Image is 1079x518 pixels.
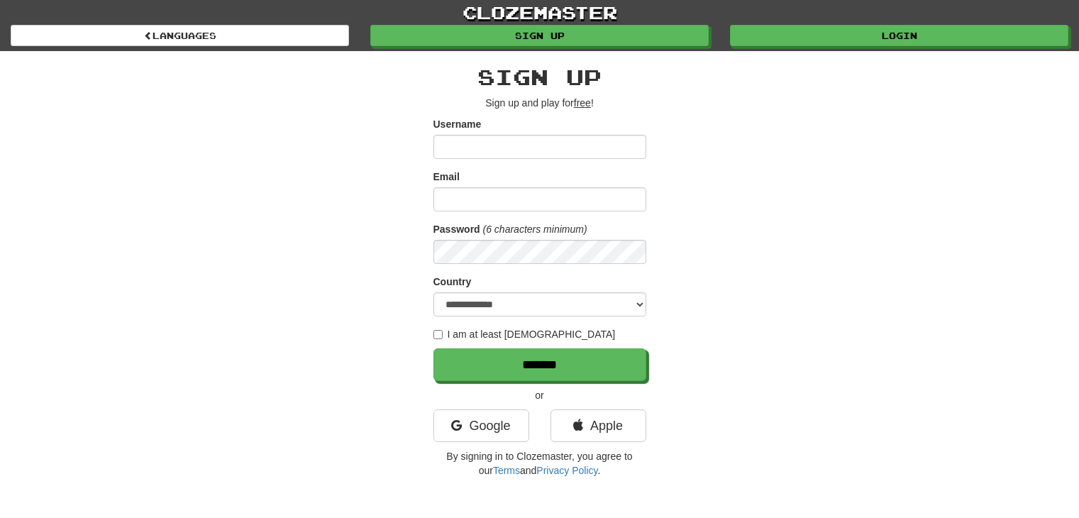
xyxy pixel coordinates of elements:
[433,330,443,339] input: I am at least [DEMOGRAPHIC_DATA]
[370,25,709,46] a: Sign up
[433,275,472,289] label: Country
[536,465,597,476] a: Privacy Policy
[574,97,591,109] u: free
[483,224,587,235] em: (6 characters minimum)
[550,409,646,442] a: Apple
[433,222,480,236] label: Password
[433,409,529,442] a: Google
[493,465,520,476] a: Terms
[730,25,1068,46] a: Login
[11,25,349,46] a: Languages
[433,96,646,110] p: Sign up and play for !
[433,388,646,402] p: or
[433,170,460,184] label: Email
[433,327,616,341] label: I am at least [DEMOGRAPHIC_DATA]
[433,117,482,131] label: Username
[433,449,646,478] p: By signing in to Clozemaster, you agree to our and .
[433,65,646,89] h2: Sign up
